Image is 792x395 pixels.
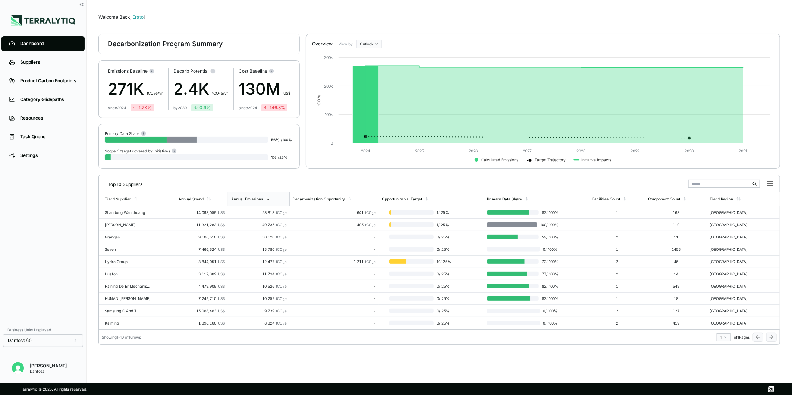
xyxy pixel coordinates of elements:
[231,259,287,264] div: 12,477
[30,363,67,369] div: [PERSON_NAME]
[276,259,287,264] span: tCO e
[105,197,131,201] div: Tier 1 Supplier
[276,284,287,288] span: tCO e
[339,42,353,46] label: View by
[539,235,559,239] span: 59 / 100 %
[218,259,225,264] span: US$
[271,138,279,142] span: 56 %
[592,210,642,215] div: 1
[434,235,453,239] span: 0 / 25 %
[720,335,727,339] div: 1
[685,149,694,153] text: 2030
[283,237,285,240] sub: 2
[293,284,376,288] div: -
[231,284,287,288] div: 10,526
[592,284,642,288] div: 1
[734,335,750,339] span: of 1 Pages
[434,247,453,252] span: 0 / 25 %
[218,296,225,301] span: US$
[218,272,225,276] span: US$
[283,249,285,252] sub: 2
[540,309,559,313] span: 0 / 100 %
[539,284,559,288] span: 82 / 100 %
[293,210,376,215] div: 641
[481,158,518,162] text: Calculated Emissions
[179,284,225,288] div: 4,479,909
[592,222,642,227] div: 1
[717,333,731,341] button: 1
[434,210,453,215] span: 1 / 25 %
[434,309,453,313] span: 0 / 25 %
[231,235,287,239] div: 30,120
[179,259,225,264] div: 3,844,051
[147,91,163,95] span: t CO e/yr
[20,115,77,121] div: Resources
[434,284,453,288] span: 0 / 25 %
[648,259,704,264] div: 46
[648,284,704,288] div: 549
[179,210,225,215] div: 14,098,059
[264,105,285,111] div: 146.8 %
[283,261,285,265] sub: 2
[710,272,758,276] div: [GEOGRAPHIC_DATA]
[105,296,153,301] div: HUNAN [PERSON_NAME]
[276,222,287,227] span: tCO e
[20,97,77,102] div: Category Glidepaths
[105,259,153,264] div: Hydro Group
[631,149,639,153] text: 2029
[239,68,290,74] div: Cost Baseline
[324,84,333,88] text: 200k
[710,247,758,252] div: [GEOGRAPHIC_DATA]
[710,210,758,215] div: [GEOGRAPHIC_DATA]
[218,222,225,227] span: US$
[231,296,287,301] div: 10,252
[173,77,228,101] div: 2.4K
[281,138,292,142] span: / 100 %
[523,149,532,153] text: 2027
[276,235,287,239] span: tCO e
[276,272,287,276] span: tCO e
[276,296,287,301] span: tCO e
[231,210,287,215] div: 58,818
[20,134,77,140] div: Task Queue
[20,152,77,158] div: Settings
[218,247,225,252] span: US$
[293,235,376,239] div: -
[179,309,225,313] div: 15,068,463
[105,284,153,288] div: Haining De Er Mechanism Manufacture
[539,259,559,264] span: 72 / 100 %
[231,222,287,227] div: 49,735
[434,259,453,264] span: 10 / 25 %
[710,284,758,288] div: [GEOGRAPHIC_DATA]
[539,210,559,215] span: 82 / 100 %
[3,325,83,334] div: Business Units Displayed
[102,178,142,187] div: Top 10 Suppliers
[105,130,146,136] div: Primary Data Share
[293,296,376,301] div: -
[239,77,290,101] div: 130M
[105,309,153,313] div: Samsung C And T
[173,68,228,74] div: Decarb Potential
[108,105,126,110] div: since 2024
[648,296,704,301] div: 18
[179,296,225,301] div: 7,249,710
[648,197,680,201] div: Component Count
[537,222,559,227] span: 100 / 100 %
[710,222,758,227] div: [GEOGRAPHIC_DATA]
[324,55,333,60] text: 300k
[648,210,704,215] div: 163
[231,272,287,276] div: 11,734
[382,197,422,201] div: Opportunity vs. Target
[293,259,376,264] div: 1,211
[283,274,285,277] sub: 2
[133,105,152,111] div: 1.7K %
[539,272,559,276] span: 77 / 100 %
[592,321,642,325] div: 2
[592,235,642,239] div: 2
[710,259,758,264] div: [GEOGRAPHIC_DATA]
[276,247,287,252] span: tCO e
[592,272,642,276] div: 2
[105,148,177,154] div: Scope 3 target covered by Initiatives
[218,284,225,288] span: US$
[231,197,263,201] div: Annual Emissions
